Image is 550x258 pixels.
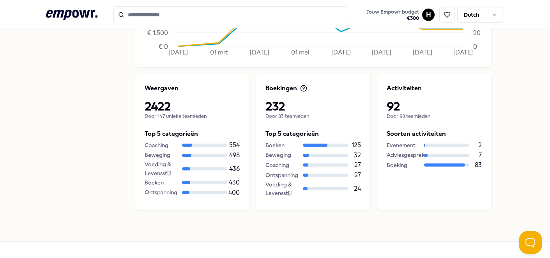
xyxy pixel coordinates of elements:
[228,188,240,198] p: 400
[145,84,179,93] p: Weergaven
[387,151,419,159] div: Adviesgesprek
[387,141,419,149] div: Evenement
[473,29,481,36] tspan: 20
[250,49,269,56] tspan: [DATE]
[387,161,419,169] div: Boeking
[265,161,298,169] div: Coaching
[147,29,168,36] tspan: € 1.500
[210,49,228,56] tspan: 01 mrt
[145,151,177,159] div: Beweging
[145,99,240,113] p: 2422
[229,177,240,188] p: 430
[265,151,298,159] div: Beweging
[422,9,435,21] button: H
[265,99,361,113] p: 232
[229,150,240,160] p: 498
[229,164,240,174] p: 436
[291,49,309,56] tspan: 01 mei
[265,129,361,139] p: Top 5 categorieën
[168,49,188,56] tspan: [DATE]
[387,129,482,139] p: Soorten activiteiten
[354,150,361,160] p: 32
[265,113,361,119] p: Door 83 teamleden
[145,160,177,177] div: Voeding & Levensstijl
[113,6,347,23] input: Search for products, categories or subcategories
[372,49,391,56] tspan: [DATE]
[145,178,177,187] div: Boeken
[413,49,432,56] tspan: [DATE]
[475,160,482,170] p: 83
[366,9,419,15] span: Jouw Empowr budget
[453,49,473,56] tspan: [DATE]
[145,141,177,149] div: Coaching
[479,150,482,160] p: 7
[354,184,361,194] p: 24
[365,7,421,23] button: Jouw Empowr budget€300
[265,84,297,93] p: Boekingen
[366,15,419,21] span: € 300
[265,180,298,198] div: Voeding & Levensstijl
[145,129,240,139] p: Top 5 categorieën
[473,42,477,50] tspan: 0
[478,140,482,150] p: 2
[158,42,168,50] tspan: € 0
[387,99,482,113] p: 92
[354,160,361,170] p: 27
[363,7,422,23] a: Jouw Empowr budget€300
[352,140,361,150] p: 125
[229,140,240,150] p: 554
[331,49,351,56] tspan: [DATE]
[387,113,482,119] p: Door 88 teamleden
[354,170,361,180] p: 27
[145,188,177,197] div: Ontspanning
[265,141,298,149] div: Boeken
[519,231,542,254] iframe: Help Scout Beacon - Open
[145,113,240,119] p: Door 147 unieke teamleden
[265,171,298,179] div: Ontspanning
[387,84,422,93] p: Activiteiten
